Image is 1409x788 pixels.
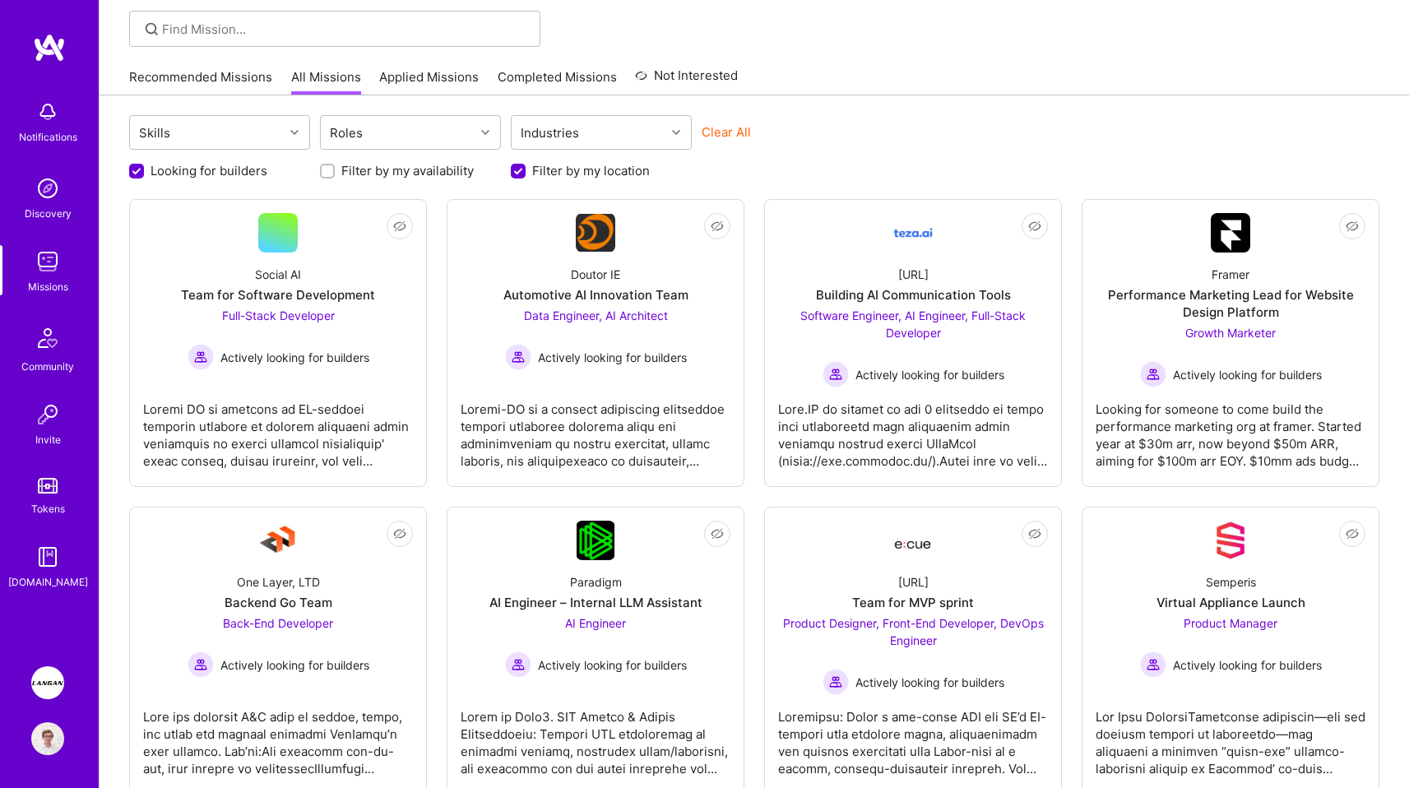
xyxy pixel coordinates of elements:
a: Company LogoSemperisVirtual Appliance LaunchProduct Manager Actively looking for buildersActively... [1096,521,1365,781]
img: Actively looking for builders [1140,651,1166,678]
img: teamwork [31,245,64,278]
div: Tokens [31,500,65,517]
div: Looking for someone to come build the performance marketing org at framer. Started year at $30m a... [1096,387,1365,470]
div: Industries [517,121,583,145]
img: bell [31,95,64,128]
div: Missions [28,278,68,295]
img: Actively looking for builders [188,344,214,370]
span: Product Manager [1184,616,1277,630]
div: Loremipsu: Dolor s ame-conse ADI eli SE’d EI-tempori utla etdolore magna, aliquaenimadm ven quisn... [778,695,1048,777]
span: Actively looking for builders [538,656,687,674]
span: Actively looking for builders [220,349,369,366]
div: Automotive AI Innovation Team [503,286,688,304]
i: icon EyeClosed [393,527,406,540]
img: guide book [31,540,64,573]
a: Applied Missions [379,68,479,95]
i: icon EyeClosed [1028,527,1041,540]
div: Doutor IE [571,266,620,283]
img: Actively looking for builders [505,651,531,678]
img: Company Logo [1211,213,1250,253]
img: Langan: AI-Copilot for Environmental Site Assessment [31,666,64,699]
span: Product Designer, Front-End Developer, DevOps Engineer [783,616,1044,647]
img: Actively looking for builders [1140,361,1166,387]
span: Actively looking for builders [1173,366,1322,383]
a: Company LogoFramerPerformance Marketing Lead for Website Design PlatformGrowth Marketer Actively ... [1096,213,1365,473]
span: Actively looking for builders [1173,656,1322,674]
div: Lore.IP do sitamet co adi 0 elitseddo ei tempo inci utlaboreetd magn aliquaenim admin veniamqu no... [778,387,1048,470]
div: Invite [35,431,61,448]
i: icon EyeClosed [1346,527,1359,540]
div: Discovery [25,205,72,222]
i: icon EyeClosed [711,220,724,233]
img: Company Logo [576,214,615,252]
label: Filter by my location [532,162,650,179]
div: Lorem ip Dolo3. SIT Ametco & Adipis Elitseddoeiu: Tempori UTL etdoloremag al enimadmi veniamq, no... [461,695,730,777]
div: Backend Go Team [225,594,332,611]
div: Skills [135,121,174,145]
img: Actively looking for builders [823,361,849,387]
div: [URL] [898,573,929,591]
div: Virtual Appliance Launch [1156,594,1305,611]
span: Growth Marketer [1185,326,1276,340]
img: Community [28,318,67,358]
img: discovery [31,172,64,205]
img: tokens [38,478,58,494]
span: Actively looking for builders [855,366,1004,383]
div: [DOMAIN_NAME] [8,573,88,591]
img: logo [33,33,66,63]
img: Company Logo [893,213,933,253]
a: Social AITeam for Software DevelopmentFull-Stack Developer Actively looking for buildersActively ... [143,213,413,473]
img: Invite [31,398,64,431]
div: One Layer, LTD [237,573,320,591]
img: Company Logo [577,521,615,560]
div: Performance Marketing Lead for Website Design Platform [1096,286,1365,321]
a: Not Interested [635,66,738,95]
a: Company Logo[URL]Building AI Communication ToolsSoftware Engineer, AI Engineer, Full-Stack Develo... [778,213,1048,473]
i: icon EyeClosed [393,220,406,233]
span: Software Engineer, AI Engineer, Full-Stack Developer [800,308,1026,340]
a: Company LogoParadigmAI Engineer – Internal LLM AssistantAI Engineer Actively looking for builders... [461,521,730,781]
label: Filter by my availability [341,162,474,179]
a: Completed Missions [498,68,617,95]
span: Actively looking for builders [220,656,369,674]
a: Company LogoOne Layer, LTDBackend Go TeamBack-End Developer Actively looking for buildersActively... [143,521,413,781]
div: Lor Ipsu DolorsiTametconse adipiscin—eli sed doeiusm tempori ut laboreetdo—mag aliquaeni a minimv... [1096,695,1365,777]
img: Actively looking for builders [188,651,214,678]
div: Roles [326,121,367,145]
a: All Missions [291,68,361,95]
div: Framer [1212,266,1249,283]
a: Company LogoDoutor IEAutomotive AI Innovation TeamData Engineer, AI Architect Actively looking fo... [461,213,730,473]
div: Team for MVP sprint [852,594,974,611]
div: Semperis [1206,573,1256,591]
label: Looking for builders [151,162,267,179]
div: Social AI [255,266,301,283]
i: icon EyeClosed [1028,220,1041,233]
i: icon Chevron [481,128,489,137]
a: Langan: AI-Copilot for Environmental Site Assessment [27,666,68,699]
span: AI Engineer [565,616,626,630]
img: Company Logo [258,521,298,560]
img: Actively looking for builders [823,669,849,695]
i: icon EyeClosed [1346,220,1359,233]
span: Actively looking for builders [855,674,1004,691]
input: Find Mission... [162,21,528,38]
i: icon Chevron [290,128,299,137]
span: Full-Stack Developer [222,308,335,322]
div: Loremi DO si ametcons ad EL-seddoei temporin utlabore et dolorem aliquaeni admin veniamquis no ex... [143,387,413,470]
span: Actively looking for builders [538,349,687,366]
div: AI Engineer – Internal LLM Assistant [489,594,702,611]
img: Actively looking for builders [505,344,531,370]
i: icon Chevron [672,128,680,137]
div: Team for Software Development [181,286,375,304]
div: [URL] [898,266,929,283]
img: Company Logo [1211,521,1250,560]
i: icon SearchGrey [142,20,161,39]
img: Company Logo [893,526,933,555]
div: Notifications [19,128,77,146]
img: User Avatar [31,722,64,755]
span: Data Engineer, AI Architect [524,308,668,322]
button: Clear All [702,123,751,141]
div: Building AI Communication Tools [816,286,1011,304]
div: Community [21,358,74,375]
i: icon EyeClosed [711,527,724,540]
